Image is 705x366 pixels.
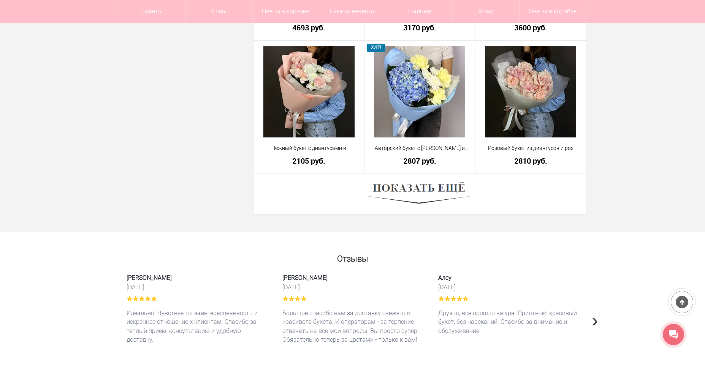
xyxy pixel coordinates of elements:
[438,283,579,291] time: [DATE]
[127,283,267,291] time: [DATE]
[259,157,360,165] a: 2105 руб.
[282,309,423,344] p: Большое спасибо вам за доставку свежего и красивого букета. И операторам - за терпение отвечать н...
[480,157,581,165] a: 2810 руб.
[127,309,267,344] p: Идеально! Чувствуется заинтересованность и искреннее отношение к клиентам. Спасибо за теплый прие...
[259,24,360,32] a: 4693 руб.
[369,144,470,152] a: Авторский букет с [PERSON_NAME] и [PERSON_NAME]
[367,180,472,208] img: Показать ещё
[367,44,385,52] span: ХИТ!
[259,144,360,152] a: Нежный букет с диантусами и хризантемой
[127,273,267,282] span: [PERSON_NAME]
[367,191,472,197] a: Показать ещё
[282,283,423,291] time: [DATE]
[263,46,355,137] img: Нежный букет с диантусами и хризантемой
[369,157,470,165] a: 2807 руб.
[438,309,579,335] p: Друзья, все прошло на ура. Приятный, красивый букет, без нареканий. Спасибо за внимание и обслужи...
[369,24,470,32] a: 3170 руб.
[480,144,581,152] a: Розовый букет из диантусов и роз
[480,24,581,32] a: 3600 руб.
[282,273,423,282] span: [PERSON_NAME]
[592,309,598,331] span: Next
[438,273,579,282] span: Алсу
[119,251,586,263] h2: Отзывы
[485,46,576,137] img: Розовый букет из диантусов и роз
[374,46,465,137] img: Авторский букет с розами и голубой гортензией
